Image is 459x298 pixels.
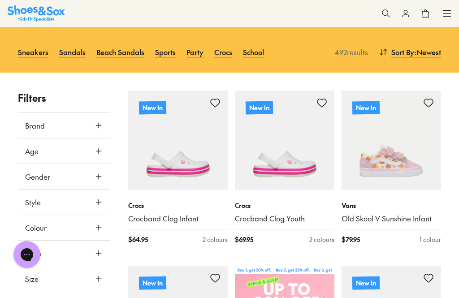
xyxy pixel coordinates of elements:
[8,5,65,21] a: Shoes & Sox
[203,235,228,244] div: 2 colours
[8,5,65,21] img: SNS_Logo_Responsive.svg
[342,235,360,244] span: $ 79.95
[59,42,86,62] a: Sandals
[25,197,41,207] span: Style
[342,214,441,224] a: Old Skool V Sunshine Infant
[128,201,228,210] p: Crocs
[391,47,414,57] span: Sort By
[139,276,166,290] p: New In
[128,91,228,190] a: New In
[25,273,39,284] span: Size
[379,42,441,62] button: Sort By:Newest
[186,42,204,62] a: Party
[18,241,110,266] button: Price
[331,47,368,57] p: 492 results
[25,120,45,131] span: Brand
[243,42,264,62] a: School
[18,42,48,62] a: Sneakers
[342,91,441,190] a: New In
[246,101,273,115] p: New In
[128,235,148,244] span: $ 64.95
[352,276,380,290] p: New In
[18,164,110,189] button: Gender
[25,222,47,233] span: Colour
[309,235,334,244] div: 2 colours
[25,146,39,156] span: Age
[18,91,110,105] p: Filters
[139,101,166,115] p: New In
[352,101,380,115] p: New In
[9,238,45,271] iframe: Gorgias live chat messenger
[155,42,176,62] a: Sports
[18,190,110,215] button: Style
[18,138,110,164] button: Age
[414,47,441,57] span: : Newest
[235,214,334,224] a: Crocband Clog Youth
[214,42,232,62] a: Crocs
[25,171,50,182] span: Gender
[18,215,110,240] button: Colour
[235,91,334,190] a: New In
[18,266,110,291] button: Size
[342,201,441,210] p: Vans
[18,113,110,138] button: Brand
[96,42,144,62] a: Beach Sandals
[420,235,441,244] div: 1 colour
[235,235,253,244] span: $ 69.95
[128,214,228,224] a: Crocband Clog Infant
[235,201,334,210] p: Crocs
